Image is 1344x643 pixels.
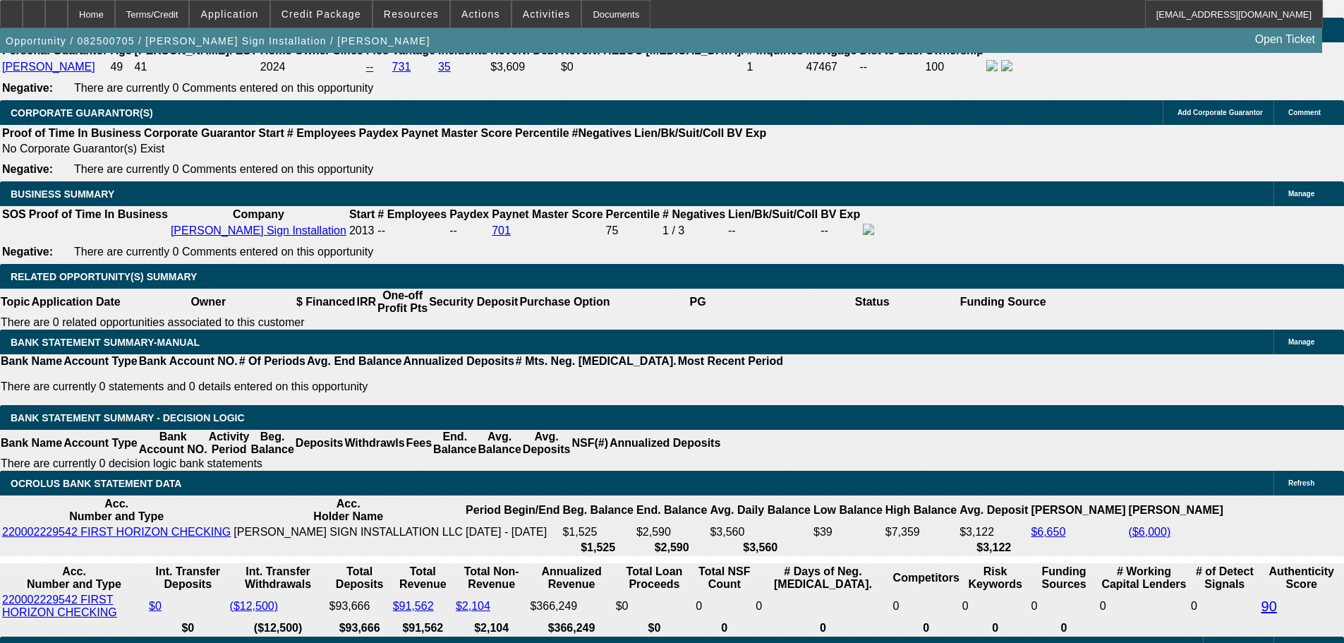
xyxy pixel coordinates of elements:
[359,127,399,139] b: Paydex
[1099,565,1189,591] th: # Working Capital Lenders
[2,594,117,618] a: 220002229542 FIRST HORIZON CHECKING
[615,621,694,635] th: $0
[1128,497,1224,524] th: [PERSON_NAME]
[384,8,439,20] span: Resources
[377,289,428,316] th: One-off Profit Pts
[530,600,612,613] div: $366,249
[74,82,373,94] span: There are currently 0 Comments entered on this opportunity
[63,430,138,457] th: Account Type
[2,61,95,73] a: [PERSON_NAME]
[1261,599,1277,614] a: 90
[709,541,811,555] th: $3,560
[344,430,405,457] th: Withdrawls
[892,621,960,635] th: 0
[695,593,753,620] td: 0
[959,289,1047,316] th: Funding Source
[813,497,883,524] th: Low Balance
[746,59,804,75] td: 1
[200,8,258,20] span: Application
[490,59,559,75] td: $3,609
[233,208,284,220] b: Company
[1190,593,1259,620] td: 0
[171,224,346,236] a: [PERSON_NAME] Sign Installation
[1030,593,1097,620] td: 0
[356,289,377,316] th: IRR
[695,621,753,635] th: 0
[892,593,960,620] td: 0
[6,35,430,47] span: Opportunity / 082500705 / [PERSON_NAME] Sign Installation / [PERSON_NAME]
[281,8,361,20] span: Credit Package
[515,354,677,368] th: # Mts. Neg. [MEDICAL_DATA].
[820,223,861,239] td: --
[455,565,528,591] th: Total Non-Revenue
[373,1,449,28] button: Resources
[406,430,432,457] th: Fees
[785,289,959,316] th: Status
[1030,497,1126,524] th: [PERSON_NAME]
[392,565,454,591] th: Total Revenue
[260,61,286,73] span: 2024
[755,565,890,591] th: # Days of Neg. [MEDICAL_DATA].
[451,1,511,28] button: Actions
[477,430,521,457] th: Avg. Balance
[606,208,660,220] b: Percentile
[258,127,284,139] b: Start
[461,8,500,20] span: Actions
[233,497,464,524] th: Acc. Holder Name
[208,430,250,457] th: Activity Period
[1,126,142,140] th: Proof of Time In Business
[465,497,560,524] th: Period Begin/End
[634,127,724,139] b: Lien/Bk/Suit/Coll
[859,59,924,75] td: --
[609,430,721,457] th: Annualized Deposits
[449,208,489,220] b: Paydex
[11,412,245,423] span: Bank Statement Summary - Decision Logic
[1030,565,1097,591] th: Funding Sources
[63,354,138,368] th: Account Type
[863,224,874,235] img: facebook-icon.png
[428,289,519,316] th: Security Deposit
[2,82,53,94] b: Negative:
[562,497,634,524] th: Beg. Balance
[529,621,613,635] th: $366,249
[229,565,327,591] th: Int. Transfer Withdrawals
[677,354,784,368] th: Most Recent Period
[892,565,960,591] th: Competitors
[377,224,385,236] span: --
[1261,565,1343,591] th: Authenticity Score
[109,59,132,75] td: 49
[432,430,477,457] th: End. Balance
[519,289,610,316] th: Purchase Option
[2,526,231,538] a: 220002229542 FIRST HORIZON CHECKING
[295,430,344,457] th: Deposits
[1177,109,1263,116] span: Add Corporate Guarantor
[1,142,773,156] td: No Corporate Guarantor(s) Exist
[329,565,391,591] th: Total Deposits
[1288,479,1314,487] span: Refresh
[74,246,373,258] span: There are currently 0 Comments entered on this opportunity
[449,223,490,239] td: --
[522,430,571,457] th: Avg. Deposits
[2,163,53,175] b: Negative:
[1031,526,1065,538] a: $6,650
[727,223,818,239] td: --
[306,354,403,368] th: Avg. End Balance
[229,621,327,635] th: ($12,500)
[562,541,634,555] th: $1,525
[636,497,708,524] th: End. Balance
[393,600,434,612] a: $91,562
[190,1,269,28] button: Application
[438,61,451,73] a: 35
[924,59,984,75] td: 100
[456,600,490,612] a: $2,104
[1129,526,1171,538] a: ($6,000)
[238,354,306,368] th: # Of Periods
[529,565,613,591] th: Annualized Revenue
[986,60,998,71] img: facebook-icon.png
[755,593,890,620] td: 0
[571,430,609,457] th: NSF(#)
[148,565,228,591] th: Int. Transfer Deposits
[1100,600,1106,612] span: 0
[885,525,957,539] td: $7,359
[1288,190,1314,198] span: Manage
